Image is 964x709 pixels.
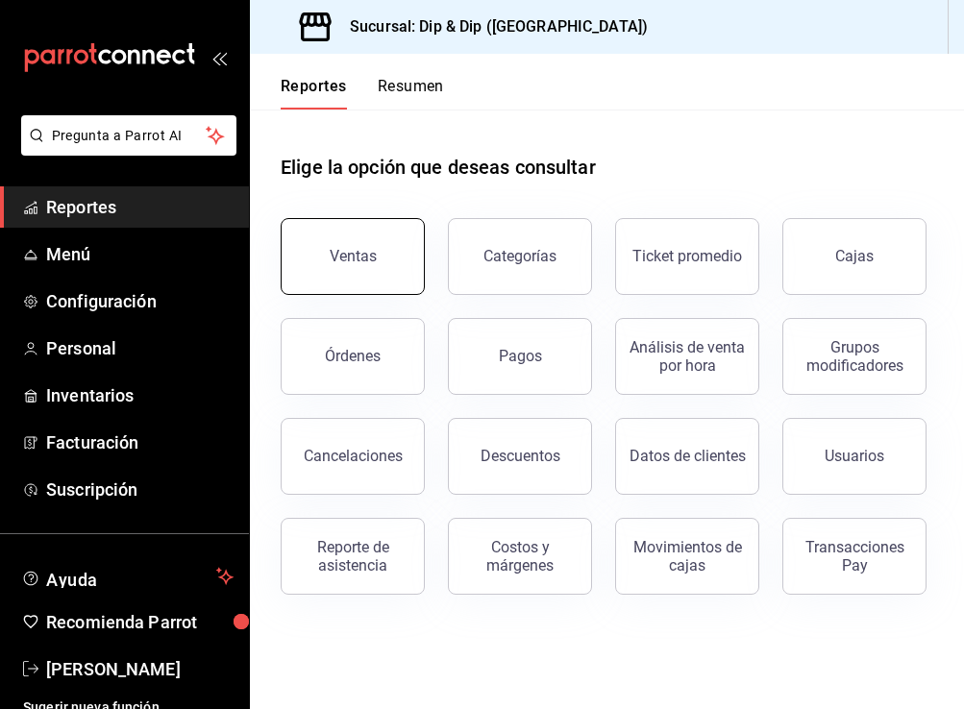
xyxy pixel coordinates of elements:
[782,218,927,295] button: Cajas
[615,518,759,595] button: Movimientos de cajas
[460,538,580,575] div: Costos y márgenes
[448,518,592,595] button: Costos y márgenes
[281,153,596,182] h1: Elige la opción que deseas consultar
[835,247,874,265] div: Cajas
[615,318,759,395] button: Análisis de venta por hora
[483,247,556,265] div: Categorías
[281,318,425,395] button: Órdenes
[21,115,236,156] button: Pregunta a Parrot AI
[615,418,759,495] button: Datos de clientes
[281,77,347,110] button: Reportes
[281,77,444,110] div: navigation tabs
[46,335,234,361] span: Personal
[795,338,914,375] div: Grupos modificadores
[281,218,425,295] button: Ventas
[448,218,592,295] button: Categorías
[46,477,234,502] span: Suscripción
[46,194,234,220] span: Reportes
[378,77,444,110] button: Resumen
[782,318,927,395] button: Grupos modificadores
[630,447,746,465] div: Datos de clientes
[46,656,234,682] span: [PERSON_NAME]
[281,518,425,595] button: Reporte de asistencia
[13,139,236,159] a: Pregunta a Parrot AI
[52,126,207,146] span: Pregunta a Parrot AI
[293,538,412,575] div: Reporte de asistencia
[46,382,234,408] span: Inventarios
[782,518,927,595] button: Transacciones Pay
[325,347,381,365] div: Órdenes
[448,418,592,495] button: Descuentos
[615,218,759,295] button: Ticket promedio
[632,247,742,265] div: Ticket promedio
[281,418,425,495] button: Cancelaciones
[481,447,560,465] div: Descuentos
[211,50,227,65] button: open_drawer_menu
[46,609,234,635] span: Recomienda Parrot
[628,538,747,575] div: Movimientos de cajas
[46,288,234,314] span: Configuración
[448,318,592,395] button: Pagos
[46,241,234,267] span: Menú
[825,447,884,465] div: Usuarios
[628,338,747,375] div: Análisis de venta por hora
[46,429,234,455] span: Facturación
[499,347,542,365] div: Pagos
[795,538,914,575] div: Transacciones Pay
[334,15,648,38] h3: Sucursal: Dip & Dip ([GEOGRAPHIC_DATA])
[782,418,927,495] button: Usuarios
[330,247,377,265] div: Ventas
[46,565,209,588] span: Ayuda
[304,447,403,465] div: Cancelaciones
